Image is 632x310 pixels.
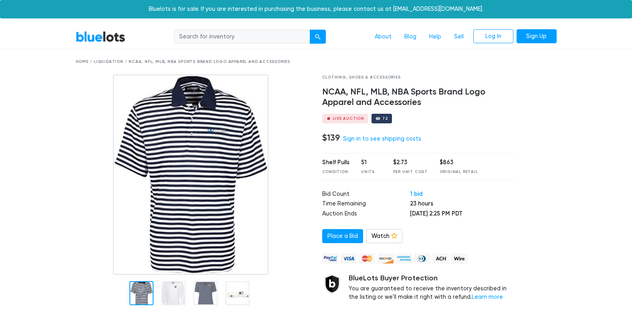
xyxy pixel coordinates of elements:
img: buyer_protection_shield-3b65640a83011c7d3ede35a8e5a80bfdfaa6a97447f0071c1475b91a4b0b3d01.png [322,274,342,294]
div: Original Retail [440,169,478,175]
img: mastercard-42073d1d8d11d6635de4c079ffdb20a4f30a903dc55d1612383a1b395dd17f39.png [359,254,375,264]
a: Blog [398,29,423,44]
img: american_express-ae2a9f97a040b4b41f6397f7637041a5861d5f99d0716c09922aba4e24c8547d.png [396,254,412,264]
img: diners_club-c48f30131b33b1bb0e5d0e2dbd43a8bea4cb12cb2961413e2f4250e06c020426.png [414,254,430,264]
div: Shelf Pulls [322,158,349,167]
a: Help [423,29,448,44]
h4: NCAA, NFL, MLB, NBA Sports Brand Logo Apparel and Accessories [322,87,516,108]
h4: $139 [322,133,340,143]
a: Learn more [472,294,503,300]
td: Auction Ends [322,209,410,219]
td: [DATE] 2:25 PM PDT [410,209,515,219]
img: wire-908396882fe19aaaffefbd8e17b12f2f29708bd78693273c0e28e3a24408487f.png [451,254,467,264]
a: Sign in to see shipping costs [343,135,421,142]
a: Place a Bid [322,229,363,244]
a: About [368,29,398,44]
div: Per Unit Cost [393,169,428,175]
div: 72 [382,117,388,121]
img: visa-79caf175f036a155110d1892330093d4c38f53c55c9ec9e2c3a54a56571784bb.png [341,254,357,264]
img: discover-82be18ecfda2d062aad2762c1ca80e2d36a4073d45c9e0ffae68cd515fbd3d32.png [378,254,394,264]
a: BlueLots [76,31,125,42]
div: Clothing, Shoes & Accessories [322,74,516,81]
div: Units [361,169,381,175]
a: 1 bid [410,190,422,197]
img: paypal_credit-80455e56f6e1299e8d57f40c0dcee7b8cd4ae79b9eccbfc37e2480457ba36de9.png [322,254,338,264]
a: Sell [448,29,470,44]
div: Condition [322,169,349,175]
div: $863 [440,158,478,167]
a: Watch [366,229,402,244]
div: Home / Liquidation / NCAA, NFL, MLB, NBA Sports Brand Logo Apparel and Accessories [76,59,557,65]
div: 51 [361,158,381,167]
div: You are guaranteed to receive the inventory described in the listing or we'll make it right with ... [349,274,516,302]
div: Live Auction [333,117,365,121]
td: 23 hours [410,199,515,209]
a: Sign Up [517,29,557,44]
input: Search for inventory [174,30,310,44]
img: ach-b7992fed28a4f97f893c574229be66187b9afb3f1a8d16a4691d3d3140a8ab00.png [433,254,449,264]
h5: BlueLots Buyer Protection [349,274,516,283]
td: Time Remaining [322,199,410,209]
a: Log In [473,29,513,44]
img: 028fc9ca-614f-4219-a34d-fe0cfdc5e07e-1675476477.jpg [113,74,269,275]
td: Bid Count [322,190,410,200]
div: $2.73 [393,158,428,167]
